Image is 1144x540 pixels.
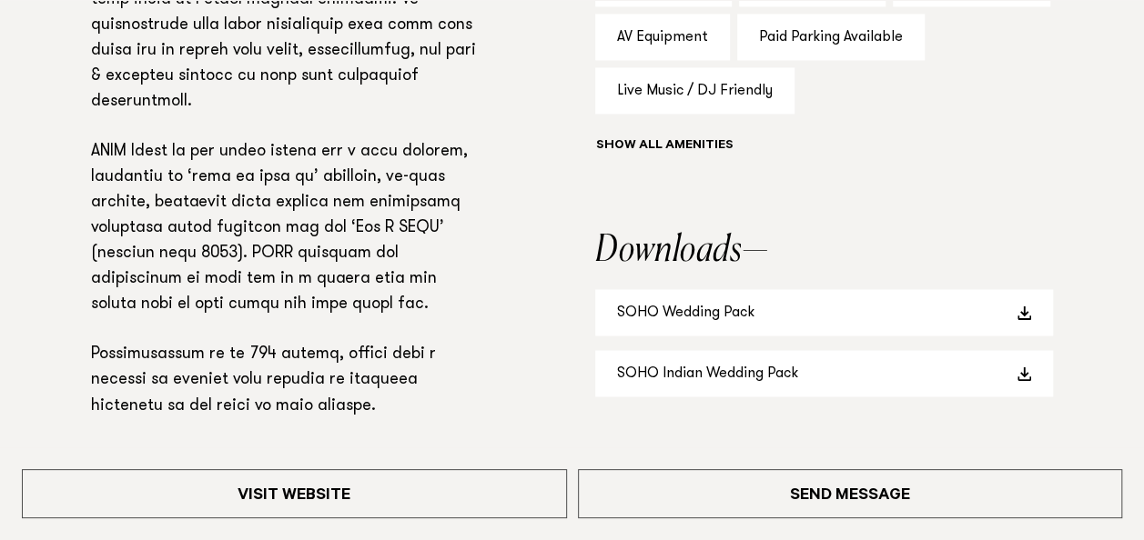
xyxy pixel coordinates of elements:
a: SOHO Wedding Pack [595,289,1053,335]
a: Send Message [578,469,1123,518]
a: Visit Website [22,469,567,518]
a: SOHO Indian Wedding Pack [595,350,1053,396]
div: AV Equipment [595,14,730,60]
h2: Downloads [595,233,1053,269]
div: Live Music / DJ Friendly [595,67,795,114]
div: Paid Parking Available [737,14,925,60]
